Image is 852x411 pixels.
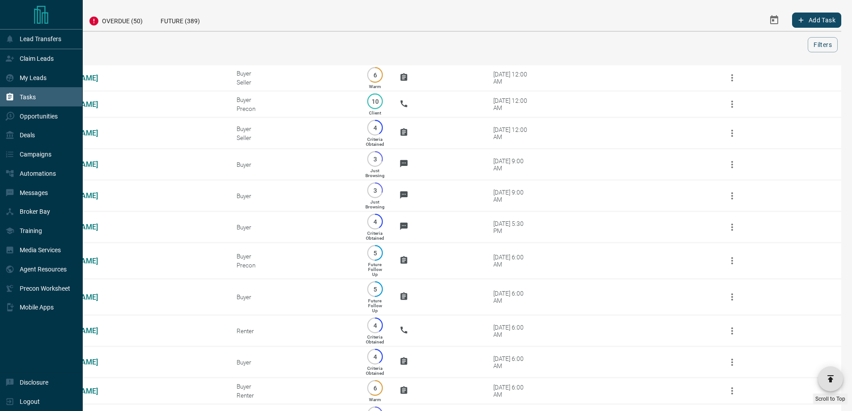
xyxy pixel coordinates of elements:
[366,335,384,344] p: Criteria Obtained
[815,396,845,402] span: Scroll to Top
[237,224,350,231] div: Buyer
[237,253,350,260] div: Buyer
[372,286,378,292] p: 5
[493,290,531,304] div: [DATE] 6:00 AM
[493,355,531,369] div: [DATE] 6:00 AM
[237,262,350,269] div: Precon
[493,254,531,268] div: [DATE] 6:00 AM
[792,13,841,28] button: Add Task
[365,168,385,178] p: Just Browsing
[237,392,350,399] div: Renter
[372,250,378,256] p: 5
[237,125,350,132] div: Buyer
[152,9,209,31] div: Future (389)
[372,72,378,78] p: 6
[808,37,838,52] button: Filters
[493,126,531,140] div: [DATE] 12:00 AM
[368,262,382,277] p: Future Follow Up
[493,189,531,203] div: [DATE] 9:00 AM
[237,383,350,390] div: Buyer
[372,98,378,105] p: 10
[372,156,378,162] p: 3
[372,322,378,329] p: 4
[493,220,531,234] div: [DATE] 5:30 PM
[372,353,378,360] p: 4
[369,397,381,402] p: Warm
[493,97,531,111] div: [DATE] 12:00 AM
[368,298,382,313] p: Future Follow Up
[372,124,378,131] p: 4
[365,199,385,209] p: Just Browsing
[369,110,381,115] p: Client
[237,293,350,301] div: Buyer
[372,187,378,194] p: 3
[763,9,785,31] button: Select Date Range
[493,157,531,172] div: [DATE] 9:00 AM
[237,134,350,141] div: Seller
[493,324,531,338] div: [DATE] 6:00 AM
[237,105,350,112] div: Precon
[369,84,381,89] p: Warm
[366,137,384,147] p: Criteria Obtained
[493,71,531,85] div: [DATE] 12:00 AM
[237,359,350,366] div: Buyer
[237,327,350,335] div: Renter
[372,218,378,225] p: 4
[237,192,350,199] div: Buyer
[366,231,384,241] p: Criteria Obtained
[237,96,350,103] div: Buyer
[493,384,531,398] div: [DATE] 6:00 AM
[237,161,350,168] div: Buyer
[237,70,350,77] div: Buyer
[366,366,384,376] p: Criteria Obtained
[80,9,152,31] div: Overdue (50)
[372,385,378,391] p: 6
[237,79,350,86] div: Seller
